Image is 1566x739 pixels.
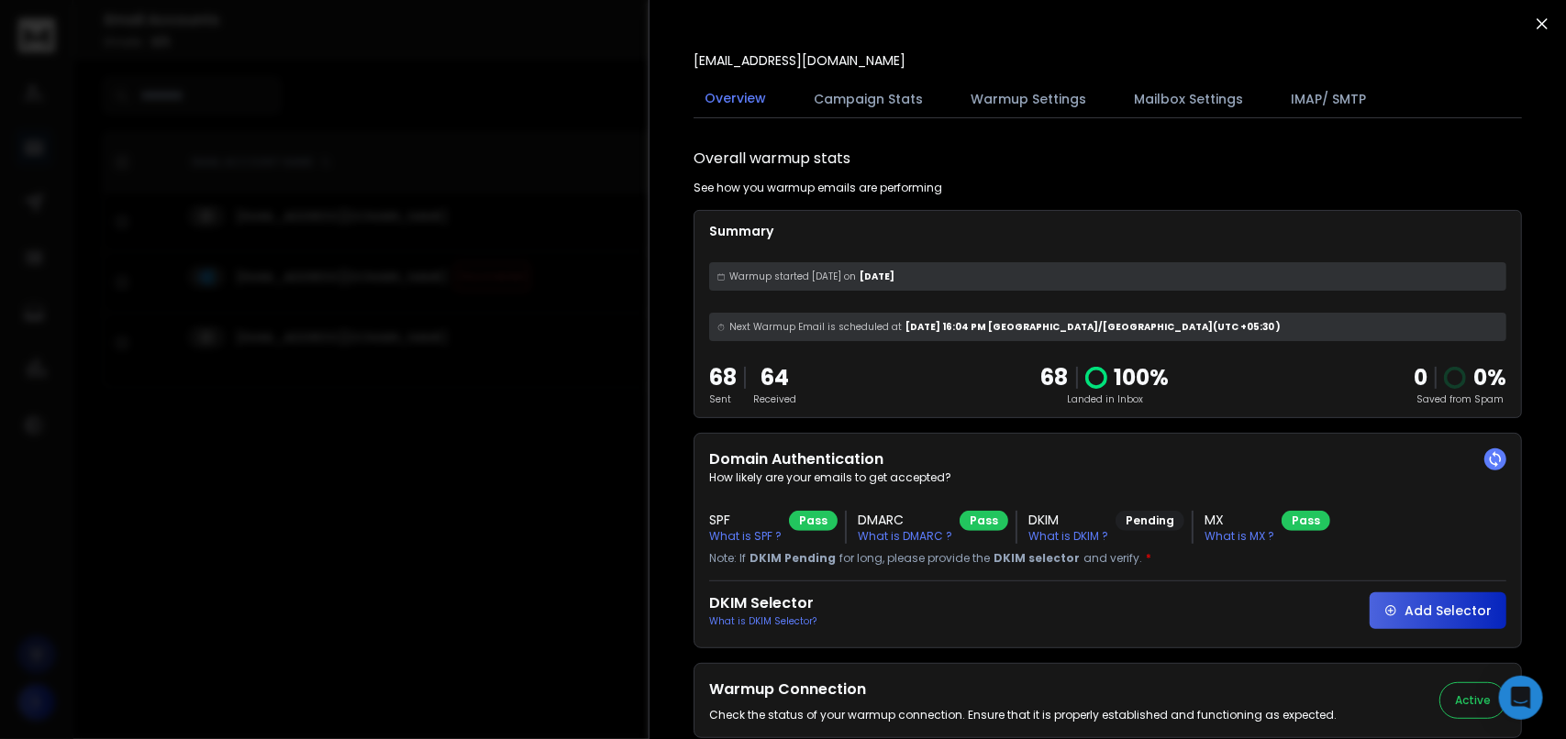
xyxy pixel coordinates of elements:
[858,511,952,529] h3: DMARC
[753,392,796,406] p: Received
[709,313,1506,341] div: [DATE] 16:04 PM [GEOGRAPHIC_DATA]/[GEOGRAPHIC_DATA] (UTC +05:30 )
[1041,392,1170,406] p: Landed in Inbox
[1282,511,1330,531] div: Pass
[1028,529,1108,544] p: What is DKIM ?
[960,79,1097,119] button: Warmup Settings
[1123,79,1254,119] button: Mailbox Settings
[1116,511,1184,531] div: Pending
[789,511,838,531] div: Pass
[1414,392,1506,406] p: Saved from Spam
[709,448,1506,470] h2: Domain Authentication
[694,181,942,195] p: See how you warmup emails are performing
[709,708,1337,722] p: Check the status of your warmup connection. Ensure that it is properly established and functionin...
[1414,362,1427,392] strong: 0
[709,392,737,406] p: Sent
[1473,363,1506,392] p: 0 %
[709,678,1337,700] h2: Warmup Connection
[1028,511,1108,529] h3: DKIM
[709,551,1506,566] p: Note: If for long, please provide the and verify.
[1205,529,1274,544] p: What is MX ?
[709,222,1506,240] p: Summary
[709,614,816,628] p: What is DKIM Selector?
[1041,363,1069,392] p: 68
[994,551,1080,566] span: DKIM selector
[729,320,902,334] span: Next Warmup Email is scheduled at
[1499,676,1543,720] div: Open Intercom Messenger
[709,529,782,544] p: What is SPF ?
[1439,682,1506,719] button: Active
[753,363,796,392] p: 64
[709,511,782,529] h3: SPF
[729,270,856,283] span: Warmup started [DATE] on
[694,78,777,120] button: Overview
[1370,592,1506,629] button: Add Selector
[694,148,850,170] h1: Overall warmup stats
[709,592,816,614] h2: DKIM Selector
[709,262,1506,291] div: [DATE]
[858,529,952,544] p: What is DMARC ?
[709,470,1506,485] p: How likely are your emails to get accepted?
[750,551,836,566] span: DKIM Pending
[1280,79,1377,119] button: IMAP/ SMTP
[709,363,737,392] p: 68
[803,79,934,119] button: Campaign Stats
[960,511,1008,531] div: Pass
[1205,511,1274,529] h3: MX
[1115,363,1170,392] p: 100 %
[694,51,905,70] p: [EMAIL_ADDRESS][DOMAIN_NAME]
